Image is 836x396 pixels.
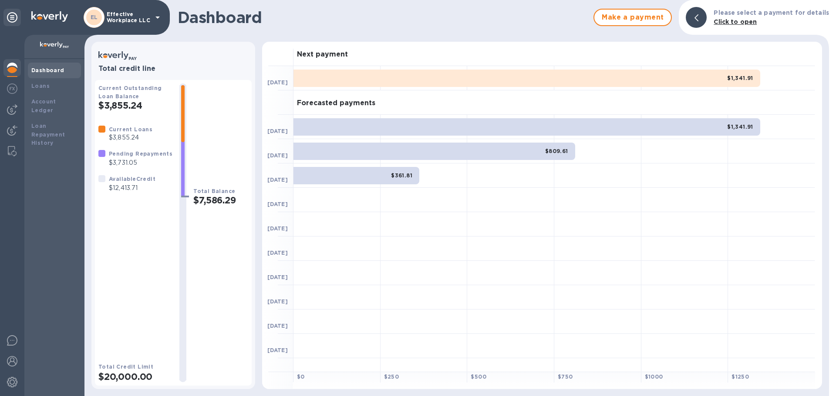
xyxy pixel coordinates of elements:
[267,347,288,353] b: [DATE]
[645,373,663,380] b: $ 1000
[267,298,288,305] b: [DATE]
[391,172,412,179] b: $361.81
[178,8,589,27] h1: Dashboard
[727,75,753,81] b: $1,341.91
[31,123,65,146] b: Loan Repayment History
[109,183,155,193] p: $12,413.71
[267,323,288,329] b: [DATE]
[267,274,288,280] b: [DATE]
[109,150,172,157] b: Pending Repayments
[109,176,155,182] b: Available Credit
[31,11,68,22] img: Logo
[601,12,664,23] span: Make a payment
[267,225,288,232] b: [DATE]
[98,65,248,73] h3: Total credit line
[3,9,21,26] div: Unpin categories
[267,152,288,159] b: [DATE]
[267,79,288,86] b: [DATE]
[714,18,757,25] b: Click to open
[297,99,375,107] h3: Forecasted payments
[471,373,486,380] b: $ 500
[98,85,162,100] b: Current Outstanding Loan Balance
[109,133,152,142] p: $3,855.24
[98,100,172,111] h2: $3,855.24
[109,158,172,167] p: $3,731.05
[731,373,749,380] b: $ 1250
[98,363,153,370] b: Total Credit Limit
[193,188,235,194] b: Total Balance
[593,9,672,26] button: Make a payment
[7,83,17,94] img: Foreign exchange
[267,128,288,134] b: [DATE]
[297,50,348,59] h3: Next payment
[193,195,248,206] h2: $7,586.29
[109,126,152,133] b: Current Loans
[31,67,64,73] b: Dashboard
[727,123,753,130] b: $1,341.91
[91,14,98,20] b: EL
[31,83,50,89] b: Loans
[98,371,172,382] h2: $20,000.00
[297,373,305,380] b: $ 0
[107,11,150,23] p: Effective Workplace LLC
[384,373,399,380] b: $ 250
[558,373,573,380] b: $ 750
[267,176,288,183] b: [DATE]
[267,201,288,207] b: [DATE]
[267,250,288,256] b: [DATE]
[31,98,56,113] b: Account Ledger
[545,148,568,154] b: $809.61
[714,9,829,16] b: Please select a payment for details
